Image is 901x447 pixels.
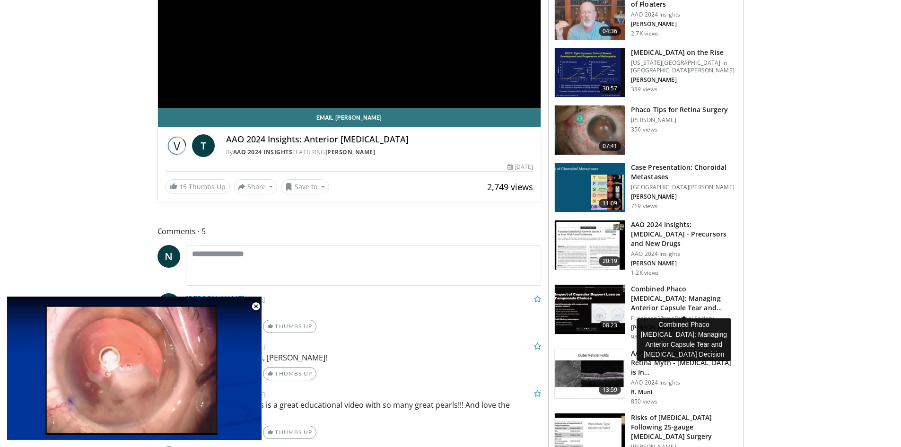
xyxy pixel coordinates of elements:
a: N [157,245,180,268]
a: 20:19 AAO 2024 Insights: [MEDICAL_DATA] - Precursors and New Drugs AAO 2024 Insights [PERSON_NAME... [554,220,737,277]
p: [PERSON_NAME] [631,20,737,28]
span: 08:23 [599,321,621,330]
h3: [MEDICAL_DATA] on the Rise [631,48,737,57]
a: AAO 2024 Insights [233,148,293,156]
span: Comments 5 [157,225,542,237]
h4: AAO 2024 Insights: Anterior [MEDICAL_DATA] [226,134,534,145]
div: By FEATURING [226,148,534,157]
span: 13:59 [599,385,621,394]
p: European VitreoRetinal Society [631,315,737,322]
p: AAO 2024 Insights [631,11,737,18]
span: 15 [179,182,187,191]
p: [PERSON_NAME] [631,324,737,332]
span: 07:41 [599,141,621,151]
img: 09a5a4c3-e86c-4597-82e4-0e3b8dc31a3b.150x105_q85_crop-smart_upscale.jpg [555,285,625,334]
p: 2.7K views [631,30,659,37]
img: 9cedd946-ce28-4f52-ae10-6f6d7f6f31c7.150x105_q85_crop-smart_upscale.jpg [555,163,625,212]
a: Thumbs Up [263,367,316,380]
p: [PERSON_NAME] [631,76,737,84]
a: 11:09 Case Presentation: Choroidal Metastases [GEOGRAPHIC_DATA][PERSON_NAME] [PERSON_NAME] 719 views [554,163,737,213]
p: AAO 2024 Insights [631,250,737,258]
p: 719 views [631,202,657,210]
img: 4ce8c11a-29c2-4c44-a801-4e6d49003971.150x105_q85_crop-smart_upscale.jpg [555,48,625,97]
p: 356 views [631,126,657,133]
a: 07:41 Phaco Tips for Retina Surgery [PERSON_NAME] 356 views [554,105,737,155]
button: Save to [281,179,329,194]
p: 850 views [631,398,657,405]
div: Combined Phaco [MEDICAL_DATA]: Managing Anterior Capsule Tear and [MEDICAL_DATA] Decision [637,318,731,361]
span: 2,749 views [487,181,533,193]
h3: Combined Phaco [MEDICAL_DATA]: Managing Anterior Capsule Tear and Tampon… [631,284,737,313]
h3: Phaco Tips for Retina Surgery [631,105,728,114]
h3: Case Presentation: Choroidal Metastases [631,163,737,182]
a: 15 Thumbs Up [166,179,230,194]
span: 30:57 [599,84,621,93]
h3: AAO 2024 Insights: [MEDICAL_DATA] - Precursors and New Drugs [631,220,737,248]
a: A [157,293,180,316]
p: [PERSON_NAME] [631,260,737,267]
div: [DATE] [507,163,533,171]
span: 20:19 [599,256,621,266]
a: T [192,134,215,157]
small: [DATE] [246,295,265,304]
small: [DATE] [246,342,265,351]
p: 1.2K views [631,269,659,277]
button: Share [234,179,278,194]
p: [US_STATE][GEOGRAPHIC_DATA] in [GEOGRAPHIC_DATA][PERSON_NAME] [631,59,737,74]
img: AAO 2024 Insights [166,134,188,157]
p: 98 views [631,333,654,341]
a: [PERSON_NAME] [186,294,245,304]
button: Close [246,297,265,316]
video-js: Video Player [7,297,262,440]
p: R. Muni [631,388,737,396]
p: Congratulations!! This is a great educational video with so many great pearls!!! And love the vid... [186,399,542,422]
a: [PERSON_NAME] [325,148,376,156]
p: That's amazing [186,305,542,316]
p: [PERSON_NAME] [631,193,737,201]
p: AAO 2024 Insights [631,379,737,386]
img: b06b2e86-5a00-43b7-b71e-18bec3524f20.150x105_q85_crop-smart_upscale.jpg [555,349,625,398]
p: Great video as always, [PERSON_NAME]! [186,352,542,363]
span: 11:09 [599,199,621,208]
small: [DATE] [246,390,265,398]
img: df587403-7b55-4f98-89e9-21b63a902c73.150x105_q85_crop-smart_upscale.jpg [555,220,625,270]
a: Email [PERSON_NAME] [158,108,541,127]
p: [GEOGRAPHIC_DATA][PERSON_NAME] [631,184,737,191]
h3: Risks of [MEDICAL_DATA] Following 25-gauge [MEDICAL_DATA] Surgery [631,413,737,441]
img: 2b0bc81e-4ab6-4ab1-8b29-1f6153f15110.150x105_q85_crop-smart_upscale.jpg [555,105,625,155]
span: 04:36 [599,26,621,36]
a: Thumbs Up [263,320,316,333]
a: 13:59 AAO 2024 Insights: Surgical Retina Myth - [MEDICAL_DATA] is In… AAO 2024 Insights R. Muni 8... [554,349,737,405]
p: [PERSON_NAME] [631,116,728,124]
a: Thumbs Up [263,426,316,439]
a: 08:23 Combined Phaco [MEDICAL_DATA]: Managing Anterior Capsule Tear and Tampon… European VitreoRe... [554,284,737,341]
h3: AAO 2024 Insights: Surgical Retina Myth - [MEDICAL_DATA] is In… [631,349,737,377]
a: 30:57 [MEDICAL_DATA] on the Rise [US_STATE][GEOGRAPHIC_DATA] in [GEOGRAPHIC_DATA][PERSON_NAME] [P... [554,48,737,98]
p: 339 views [631,86,657,93]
